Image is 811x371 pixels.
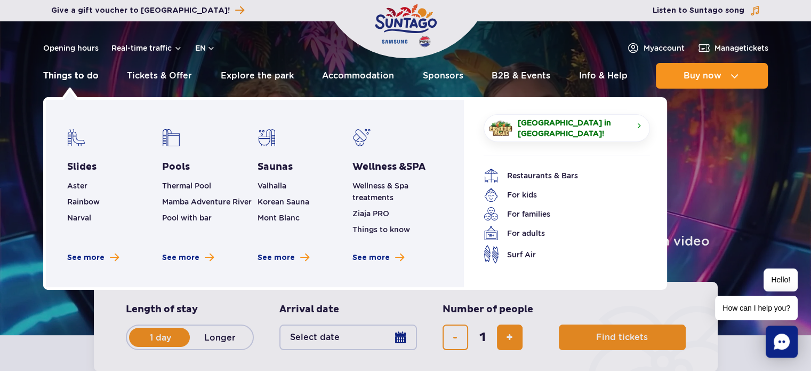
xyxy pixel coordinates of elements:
[764,269,798,291] span: Hello!
[518,117,633,139] span: [GEOGRAPHIC_DATA] in [GEOGRAPHIC_DATA]!
[67,161,97,173] a: Slides
[162,181,211,190] a: Thermal Pool
[423,63,463,89] a: Sponsors
[162,252,199,263] span: See more
[484,226,634,241] a: For adults
[258,161,293,173] a: Saunas
[352,209,389,218] a: Ziaja PRO
[484,245,634,264] a: Surf Air
[67,252,105,263] span: See more
[67,198,100,206] a: Rainbow
[43,63,99,89] a: Things to do
[111,44,182,52] button: Real-time traffic
[352,252,404,263] a: See more Wellness & SPA
[352,181,408,202] a: Wellness & Spa treatments
[67,214,91,222] a: Narval
[258,214,300,222] a: Mont Blanc
[162,214,212,222] a: Pool with bar
[67,252,119,263] a: See more slides
[766,326,798,358] div: Chat
[484,187,634,202] a: For kids
[67,181,87,190] a: Aster
[352,161,425,173] a: Wellness &SPA
[484,207,634,222] a: For families
[579,63,628,89] a: Info & Help
[258,181,286,190] a: Valhalla
[644,43,685,53] span: My account
[627,42,685,54] a: Myaccount
[492,63,550,89] a: B2B & Events
[127,63,192,89] a: Tickets & Offer
[258,252,295,263] span: See more
[484,114,650,142] a: [GEOGRAPHIC_DATA] in [GEOGRAPHIC_DATA]!
[43,43,99,53] a: Opening hours
[714,43,768,53] span: Manage tickets
[352,225,410,234] a: Things to know
[258,252,309,263] a: See more saunas
[656,63,768,89] button: Buy now
[697,42,768,54] a: Managetickets
[195,43,215,53] button: en
[484,168,634,183] a: Restaurants & Bars
[162,161,190,173] a: Pools
[258,198,309,206] a: Korean Sauna
[352,252,390,263] span: See more
[715,296,798,320] span: How can I help you?
[322,63,394,89] a: Accommodation
[221,63,294,89] a: Explore the park
[162,252,214,263] a: See more pools
[162,198,252,206] a: Mamba Adventure River
[684,71,721,81] span: Buy now
[406,161,425,173] span: SPA
[507,249,536,261] span: Surf Air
